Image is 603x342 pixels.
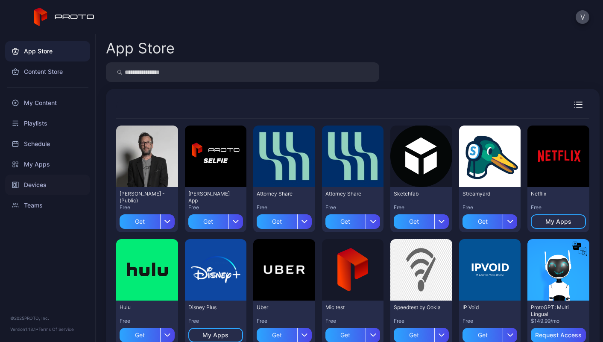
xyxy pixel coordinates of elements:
div: IP Void [462,304,509,311]
div: Attorney Share [325,190,372,197]
div: My Apps [202,332,228,339]
div: Free [394,318,449,324]
button: My Apps [531,214,586,229]
button: Get [120,211,175,229]
div: Attorney Share [257,190,304,197]
div: Speedtest by Ookla [394,304,441,311]
div: Free [462,318,518,324]
a: Devices [5,175,90,195]
div: Hulu [120,304,167,311]
button: Get [394,211,449,229]
div: Get [462,214,503,229]
div: Free [188,318,243,324]
div: Mic test [325,304,372,311]
div: Sketchfab [394,190,441,197]
div: Free [257,204,312,211]
a: Terms Of Service [38,327,74,332]
div: Get [325,214,366,229]
div: Streamyard [462,190,509,197]
a: Playlists [5,113,90,134]
div: © 2025 PROTO, Inc. [10,315,85,322]
button: Get [257,211,312,229]
div: Get [120,214,160,229]
a: My Content [5,93,90,113]
div: $149.99/mo [531,318,586,324]
div: Netflix [531,190,578,197]
div: Get [394,214,434,229]
button: V [576,10,589,24]
a: App Store [5,41,90,61]
div: Get [257,214,297,229]
div: Uber [257,304,304,311]
div: David N Persona - (Public) [120,190,167,204]
div: ProtoGPT: Multi Lingual [531,304,578,318]
a: Schedule [5,134,90,154]
div: Request Access [535,332,582,339]
div: Free [462,204,518,211]
div: Free [257,318,312,324]
div: Free [325,204,381,211]
a: My Apps [5,154,90,175]
div: Free [531,204,586,211]
div: Free [120,318,175,324]
a: Teams [5,195,90,216]
div: Disney Plus [188,304,235,311]
span: Version 1.13.1 • [10,327,38,332]
div: Free [188,204,243,211]
div: Free [394,204,449,211]
div: Free [325,318,381,324]
div: Get [188,214,229,229]
div: Free [120,204,175,211]
a: Content Store [5,61,90,82]
div: David Selfie App [188,190,235,204]
button: Get [188,211,243,229]
button: Get [462,211,518,229]
div: My Apps [545,218,571,225]
div: App Store [106,41,175,56]
button: Get [325,211,381,229]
